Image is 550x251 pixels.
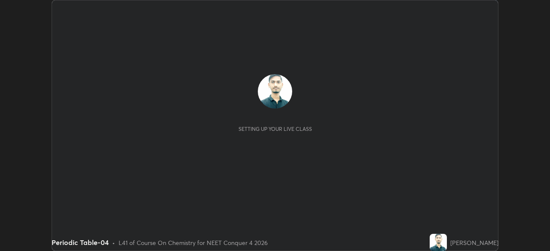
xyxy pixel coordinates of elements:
[238,126,312,132] div: Setting up your live class
[450,238,498,247] div: [PERSON_NAME]
[430,234,447,251] img: 9fa8b66408ac4135a2eea6c5ae9b3aff.jpg
[112,238,115,247] div: •
[258,74,292,109] img: 9fa8b66408ac4135a2eea6c5ae9b3aff.jpg
[52,237,109,248] div: Periodic Table-04
[119,238,268,247] div: L41 of Course On Chemistry for NEET Conquer 4 2026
